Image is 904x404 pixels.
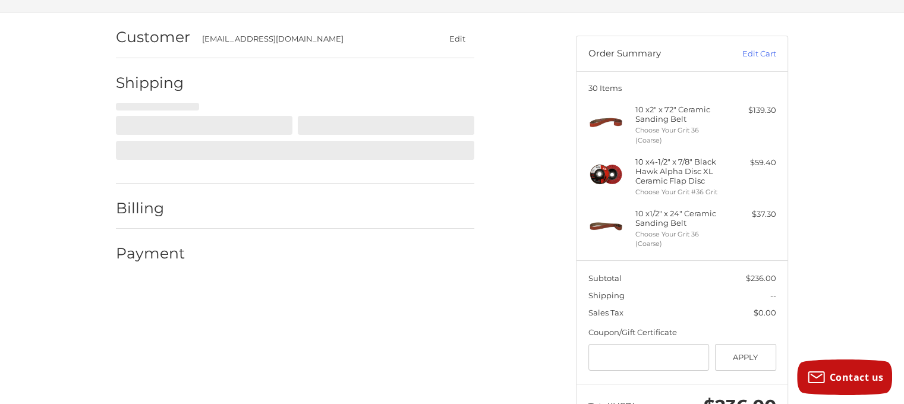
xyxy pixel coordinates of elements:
li: Choose Your Grit #36 Grit [635,187,726,197]
button: Contact us [797,359,892,395]
input: Gift Certificate or Coupon Code [588,344,710,371]
h2: Customer [116,28,190,46]
li: Choose Your Grit 36 (Coarse) [635,229,726,249]
h3: 30 Items [588,83,776,93]
span: Sales Tax [588,308,623,317]
span: -- [770,291,776,300]
h2: Billing [116,199,185,217]
a: Edit Cart [716,48,776,60]
h4: 10 x 1/2" x 24" Ceramic Sanding Belt [635,209,726,228]
div: Coupon/Gift Certificate [588,327,776,339]
button: Apply [715,344,776,371]
span: Contact us [830,371,884,384]
h3: Order Summary [588,48,716,60]
div: $59.40 [729,157,776,169]
span: $236.00 [746,273,776,283]
div: $139.30 [729,105,776,116]
span: Shipping [588,291,625,300]
h2: Shipping [116,74,185,92]
h4: 10 x 2" x 72" Ceramic Sanding Belt [635,105,726,124]
button: Edit [440,30,474,48]
div: [EMAIL_ADDRESS][DOMAIN_NAME] [202,33,417,45]
div: $37.30 [729,209,776,220]
span: $0.00 [754,308,776,317]
h4: 10 x 4-1/2" x 7/8" Black Hawk Alpha Disc XL Ceramic Flap Disc [635,157,726,186]
span: Subtotal [588,273,622,283]
h2: Payment [116,244,185,263]
li: Choose Your Grit 36 (Coarse) [635,125,726,145]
